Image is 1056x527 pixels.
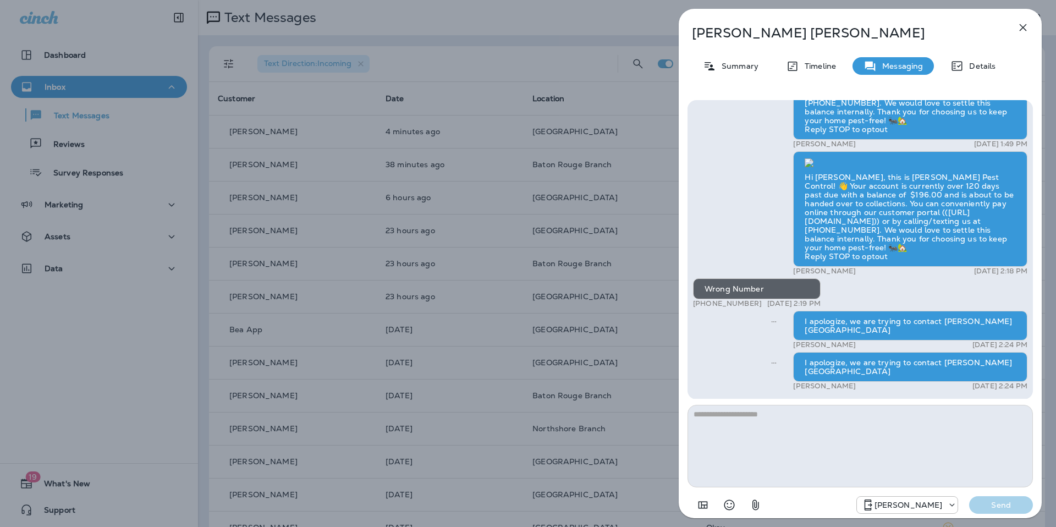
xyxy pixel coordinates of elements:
div: I apologize, we are trying to contact [PERSON_NAME][GEOGRAPHIC_DATA] [793,352,1027,382]
p: [DATE] 2:18 PM [974,267,1027,276]
p: [PERSON_NAME] [793,382,856,391]
div: Hi [PERSON_NAME], this is [PERSON_NAME] Pest Control! 👋 Your account is currently over 120 days p... [793,151,1027,267]
p: [PERSON_NAME] [PERSON_NAME] [692,25,992,41]
button: Select an emoji [718,494,740,516]
img: twilio-download [805,158,813,167]
p: Summary [716,62,758,70]
p: [DATE] 2:24 PM [972,341,1027,349]
p: [DATE] 2:24 PM [972,382,1027,391]
p: Timeline [799,62,836,70]
p: [PERSON_NAME] [875,501,943,509]
p: [PERSON_NAME] [793,140,856,149]
button: Add in a premade template [692,494,714,516]
div: Wrong Number [693,278,821,299]
p: Details [964,62,996,70]
p: [PHONE_NUMBER] [693,299,762,308]
p: [PERSON_NAME] [793,267,856,276]
p: [PERSON_NAME] [793,341,856,349]
div: +1 (504) 576-9603 [857,498,958,512]
p: Messaging [877,62,923,70]
span: Sent [771,357,777,367]
p: [DATE] 2:19 PM [767,299,821,308]
p: [DATE] 1:49 PM [974,140,1027,149]
span: Sent [771,316,777,326]
div: I apologize, we are trying to contact [PERSON_NAME][GEOGRAPHIC_DATA] [793,311,1027,341]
